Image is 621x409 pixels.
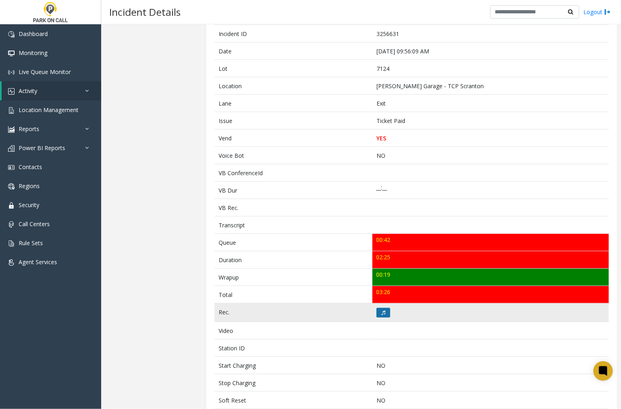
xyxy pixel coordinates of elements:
[19,30,48,38] span: Dashboard
[215,392,372,409] td: Soft Reset
[372,95,609,112] td: Exit
[215,251,372,269] td: Duration
[19,144,65,152] span: Power BI Reports
[19,239,43,247] span: Rule Sets
[215,269,372,286] td: Wrapup
[8,31,15,38] img: 'icon'
[583,8,611,16] a: Logout
[215,303,372,322] td: Rec.
[19,87,37,95] span: Activity
[2,81,101,100] a: Activity
[215,112,372,129] td: Issue
[8,202,15,209] img: 'icon'
[372,182,609,199] td: __:__
[19,258,57,266] span: Agent Services
[215,199,372,216] td: VB Rec.
[215,182,372,199] td: VB Dur
[215,286,372,303] td: Total
[215,374,372,392] td: Stop Charging
[19,182,40,190] span: Regions
[215,77,372,95] td: Location
[19,106,79,114] span: Location Management
[372,286,609,303] td: 03:26
[376,396,604,405] p: NO
[105,2,185,22] h3: Incident Details
[8,126,15,133] img: 'icon'
[215,164,372,182] td: VB ConferenceId
[215,339,372,357] td: Station ID
[215,129,372,147] td: Vend
[8,88,15,95] img: 'icon'
[376,379,604,387] p: NO
[215,42,372,60] td: Date
[8,240,15,247] img: 'icon'
[215,60,372,77] td: Lot
[372,42,609,60] td: [DATE] 09:56:09 AM
[215,234,372,251] td: Queue
[372,251,609,269] td: 02:25
[8,183,15,190] img: 'icon'
[376,134,604,142] p: YES
[372,25,609,42] td: 3256631
[372,60,609,77] td: 7124
[8,107,15,114] img: 'icon'
[8,50,15,57] img: 'icon'
[19,49,47,57] span: Monitoring
[215,147,372,164] td: Voice Bot
[8,145,15,152] img: 'icon'
[372,234,609,251] td: 00:42
[376,361,604,370] p: NO
[8,221,15,228] img: 'icon'
[19,68,71,76] span: Live Queue Monitor
[372,77,609,95] td: [PERSON_NAME] Garage - TCP Scranton
[19,125,39,133] span: Reports
[215,25,372,42] td: Incident ID
[19,220,50,228] span: Call Centers
[604,8,611,16] img: logout
[8,164,15,171] img: 'icon'
[215,216,372,234] td: Transcript
[19,201,39,209] span: Security
[8,259,15,266] img: 'icon'
[8,69,15,76] img: 'icon'
[376,151,604,160] p: NO
[215,322,372,339] td: Video
[215,95,372,112] td: Lane
[19,163,42,171] span: Contacts
[372,269,609,286] td: 00:19
[215,357,372,374] td: Start Charging
[372,112,609,129] td: Ticket Paid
